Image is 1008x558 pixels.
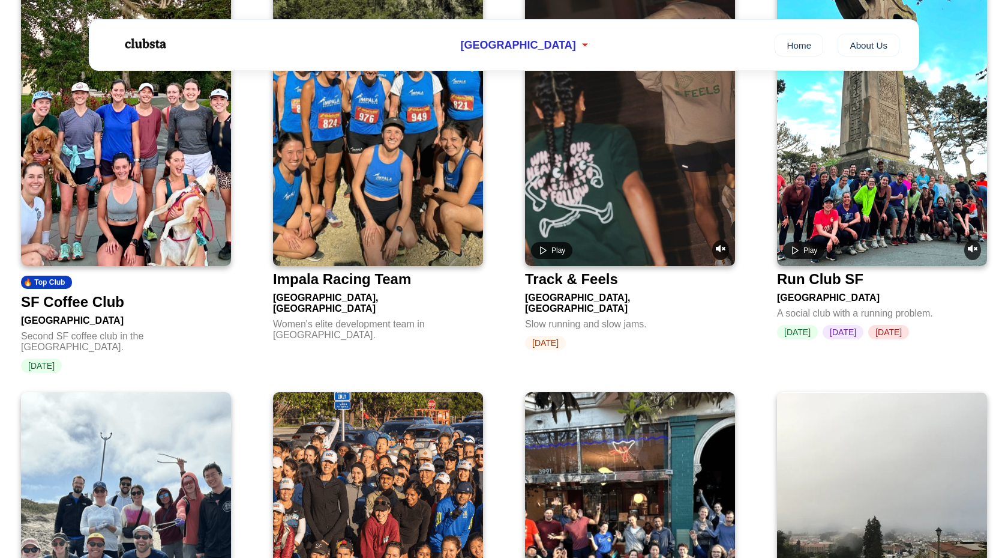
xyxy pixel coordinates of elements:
span: Play [803,246,817,255]
button: Play video [531,242,572,259]
div: [GEOGRAPHIC_DATA], [GEOGRAPHIC_DATA] [525,288,735,314]
button: Unmute video [712,240,729,260]
button: Play video [783,242,824,259]
div: [GEOGRAPHIC_DATA] [21,311,231,326]
span: Play [551,246,565,255]
span: [DATE] [777,325,818,339]
span: [GEOGRAPHIC_DATA] [460,39,575,52]
div: Second SF coffee club in the [GEOGRAPHIC_DATA]. [21,326,231,353]
img: Logo [109,29,181,59]
span: [DATE] [525,336,566,350]
button: Unmute video [964,240,981,260]
div: Run Club SF [777,271,863,288]
a: About Us [838,34,899,56]
span: [DATE] [823,325,863,339]
div: SF Coffee Club [21,294,124,311]
a: Home [775,34,823,56]
div: Slow running and slow jams. [525,314,735,330]
div: [GEOGRAPHIC_DATA] [777,288,987,303]
div: Women's elite development team in [GEOGRAPHIC_DATA]. [273,314,483,341]
div: [GEOGRAPHIC_DATA], [GEOGRAPHIC_DATA] [273,288,483,314]
div: A social club with a running problem. [777,303,987,319]
div: Track & Feels [525,271,618,288]
span: [DATE] [868,325,909,339]
div: Impala Racing Team [273,271,411,288]
div: 🔥 Top Club [21,276,72,289]
span: [DATE] [21,359,62,373]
